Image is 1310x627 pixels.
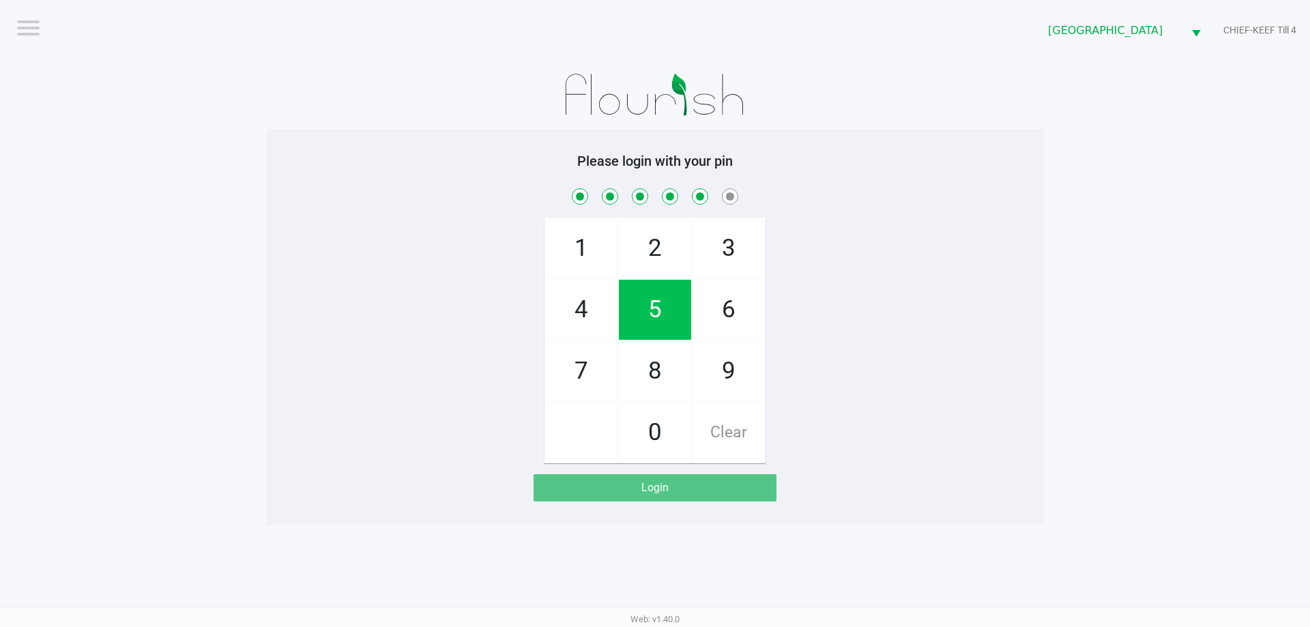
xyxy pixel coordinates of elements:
[1223,23,1296,38] span: CHIEF-KEEF Till 4
[693,403,765,463] span: Clear
[619,341,691,401] span: 8
[1048,23,1175,39] span: [GEOGRAPHIC_DATA]
[619,403,691,463] span: 0
[1183,14,1209,46] button: Select
[545,341,617,401] span: 7
[545,218,617,278] span: 1
[630,614,680,624] span: Web: v1.40.0
[276,153,1034,169] h5: Please login with your pin
[693,280,765,340] span: 6
[693,218,765,278] span: 3
[619,218,691,278] span: 2
[545,280,617,340] span: 4
[693,341,765,401] span: 9
[619,280,691,340] span: 5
